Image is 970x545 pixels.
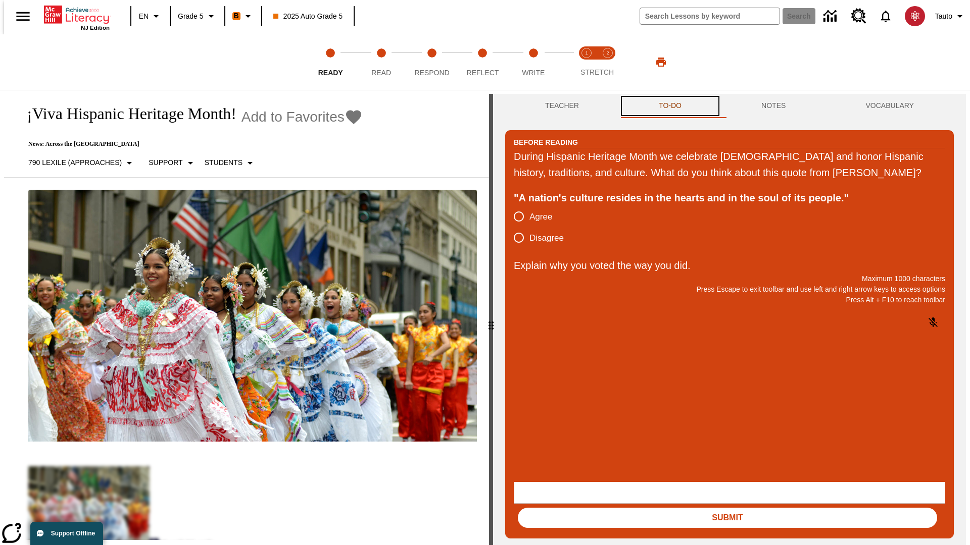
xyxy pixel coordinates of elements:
button: Stretch Read step 1 of 2 [572,34,601,90]
button: TO-DO [619,94,721,118]
div: activity [493,94,966,545]
button: Open side menu [8,2,38,31]
button: Scaffolds, Support [144,154,200,172]
span: STRETCH [580,68,614,76]
h1: ¡Viva Hispanic Heritage Month! [16,104,236,123]
span: EN [139,11,149,22]
button: Teacher [505,94,619,118]
span: 2025 Auto Grade 5 [273,11,343,22]
button: Respond step 3 of 5 [403,34,461,90]
button: Select Lexile, 790 Lexile (Approaches) [24,154,139,172]
span: Read [371,69,391,77]
a: Notifications [872,3,899,29]
span: B [234,10,239,22]
span: Add to Favorites [241,109,345,125]
div: "A nation's culture resides in the hearts and in the soul of its people." [514,190,945,206]
button: Write step 5 of 5 [504,34,563,90]
div: During Hispanic Heritage Month we celebrate [DEMOGRAPHIC_DATA] and honor Hispanic history, tradit... [514,148,945,181]
span: Tauto [935,11,952,22]
a: Resource Center, Will open in new tab [845,3,872,30]
div: Press Enter or Spacebar and then press right and left arrow keys to move the slider [489,94,493,545]
img: A photograph of Hispanic women participating in a parade celebrating Hispanic culture. The women ... [28,190,477,442]
button: Add to Favorites - ¡Viva Hispanic Heritage Month! [241,108,363,126]
button: Grade: Grade 5, Select a grade [174,7,221,25]
p: Support [149,157,182,168]
img: avatar image [905,6,925,26]
button: VOCABULARY [826,94,954,118]
div: reading [4,94,489,540]
button: Support Offline [30,522,103,545]
button: Stretch Respond step 2 of 2 [593,34,622,90]
button: Read step 2 of 5 [352,34,410,90]
body: Explain why you voted the way you did. Maximum 1000 characters Press Alt + F10 to reach toolbar P... [4,8,148,17]
a: Data Center [817,3,845,30]
span: Reflect [467,69,499,77]
span: Agree [529,210,552,224]
text: 1 [585,50,588,56]
button: Reflect step 4 of 5 [453,34,512,90]
button: Select Student [201,154,260,172]
button: NOTES [721,94,826,118]
button: Language: EN, Select a language [134,7,167,25]
button: Boost Class color is orange. Change class color [228,7,258,25]
h2: Before Reading [514,137,578,148]
span: Grade 5 [178,11,204,22]
text: 2 [606,50,609,56]
p: Students [205,157,243,168]
div: Home [44,4,110,31]
span: Respond [414,69,449,77]
span: Write [522,69,545,77]
p: Maximum 1000 characters [514,274,945,284]
button: Print [645,53,677,71]
p: Explain why you voted the way you did. [514,257,945,274]
span: Ready [318,69,343,77]
p: News: Across the [GEOGRAPHIC_DATA] [16,140,363,148]
button: Profile/Settings [931,7,970,25]
div: poll [514,206,572,248]
button: Click to activate and allow voice recognition [921,310,945,335]
span: NJ Edition [81,25,110,31]
div: Instructional Panel Tabs [505,94,954,118]
button: Submit [518,508,937,528]
span: Disagree [529,232,564,245]
input: search field [640,8,780,24]
p: Press Escape to exit toolbar and use left and right arrow keys to access options [514,284,945,295]
p: 790 Lexile (Approaches) [28,157,122,168]
span: Support Offline [51,530,95,537]
p: Press Alt + F10 to reach toolbar [514,295,945,305]
button: Ready step 1 of 5 [301,34,360,90]
button: Select a new avatar [899,3,931,29]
